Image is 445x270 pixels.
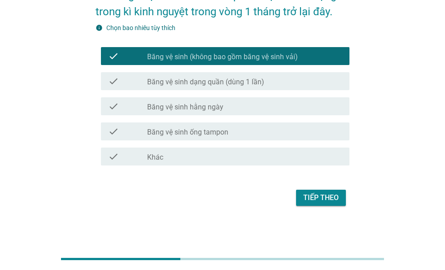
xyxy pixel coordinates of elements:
label: Băng vệ sinh (không bao gồm băng vệ sinh vải) [147,52,298,61]
div: Tiếp theo [303,192,339,203]
i: check [108,151,119,162]
label: Băng vệ sinh hằng ngày [147,103,223,112]
label: Băng vệ sinh ống tampon [147,128,228,137]
i: check [108,76,119,87]
button: Tiếp theo [296,190,346,206]
label: Băng vệ sinh dạng quần (dùng 1 lần) [147,78,264,87]
i: check [108,126,119,137]
label: Khác [147,153,163,162]
i: info [96,24,103,31]
i: check [108,101,119,112]
label: Chọn bao nhiêu tùy thích [106,24,175,31]
i: check [108,51,119,61]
